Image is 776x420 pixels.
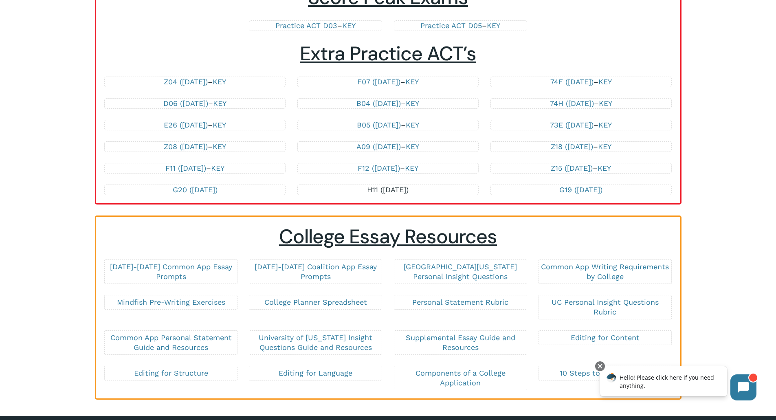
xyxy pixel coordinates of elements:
p: – [113,120,277,130]
a: College Planner Spreadsheet [264,298,367,306]
a: Editing for Structure [134,369,208,377]
p: – [306,99,470,108]
a: UC Personal Insight Questions Rubric [552,298,659,316]
a: [DATE]-[DATE] Coalition App Essay Prompts [255,262,377,281]
a: Practice ACT D03 [275,21,337,30]
a: B05 ([DATE]) [357,121,401,129]
span: College Essay Resources [279,224,497,249]
p: – [113,77,277,87]
p: – [402,21,519,31]
p: – [306,77,470,87]
p: – [499,77,663,87]
a: Editing for Content [571,333,640,342]
a: KEY [406,99,419,108]
p: – [499,163,663,173]
a: 10 Steps to a Great Essay [560,369,650,377]
a: Common App Personal Statement Guide and Resources [110,333,232,352]
a: Z18 ([DATE]) [551,142,593,151]
a: Practice ACT D05 [420,21,482,30]
a: Mindfish Pre-Writing Exercises [117,298,225,306]
p: – [306,142,470,152]
a: KEY [599,99,612,108]
a: KEY [406,121,419,129]
a: G19 ([DATE]) [559,185,602,194]
a: KEY [487,21,500,30]
iframe: Chatbot [591,360,765,409]
a: 74H ([DATE]) [550,99,594,108]
a: A09 ([DATE]) [356,142,401,151]
a: KEY [342,21,356,30]
p: – [499,142,663,152]
a: F11 ([DATE]) [165,164,206,172]
a: Z04 ([DATE]) [164,77,208,86]
span: Extra Practice ACT’s [300,41,476,66]
a: [DATE]-[DATE] Common App Essay Prompts [110,262,232,281]
a: Z15 ([DATE]) [551,164,593,172]
p: – [113,142,277,152]
a: F12 ([DATE]) [358,164,400,172]
a: Personal Statement Rubric [412,298,508,306]
p: – [499,99,663,108]
p: – [499,120,663,130]
a: G20 ([DATE]) [173,185,218,194]
a: KEY [213,121,226,129]
a: 74F ([DATE]) [550,77,594,86]
p: – [113,163,277,173]
a: Editing for Language [279,369,352,377]
a: D06 ([DATE]) [163,99,208,108]
a: KEY [598,142,611,151]
a: H11 ([DATE]) [367,185,409,194]
a: KEY [213,142,226,151]
p: – [306,163,470,173]
a: F07 ([DATE]) [357,77,400,86]
p: – [257,21,374,31]
a: B04 ([DATE]) [356,99,401,108]
a: Supplemental Essay Guide and Resources [406,333,515,352]
a: KEY [213,99,226,108]
a: KEY [598,164,611,172]
a: KEY [213,77,226,86]
a: KEY [405,164,418,172]
p: – [306,120,470,130]
a: Components of a College Application [415,369,506,387]
p: – [113,99,277,108]
a: Common App Writing Requirements by College [541,262,669,281]
a: University of [US_STATE] Insight Questions Guide and Resources [259,333,372,352]
a: KEY [211,164,224,172]
a: KEY [598,77,612,86]
a: Z08 ([DATE]) [164,142,208,151]
a: KEY [598,121,612,129]
a: KEY [405,77,419,86]
a: 73E ([DATE]) [550,121,594,129]
a: KEY [406,142,419,151]
a: E26 ([DATE]) [164,121,208,129]
a: [GEOGRAPHIC_DATA][US_STATE] Personal Insight Questions [404,262,517,281]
